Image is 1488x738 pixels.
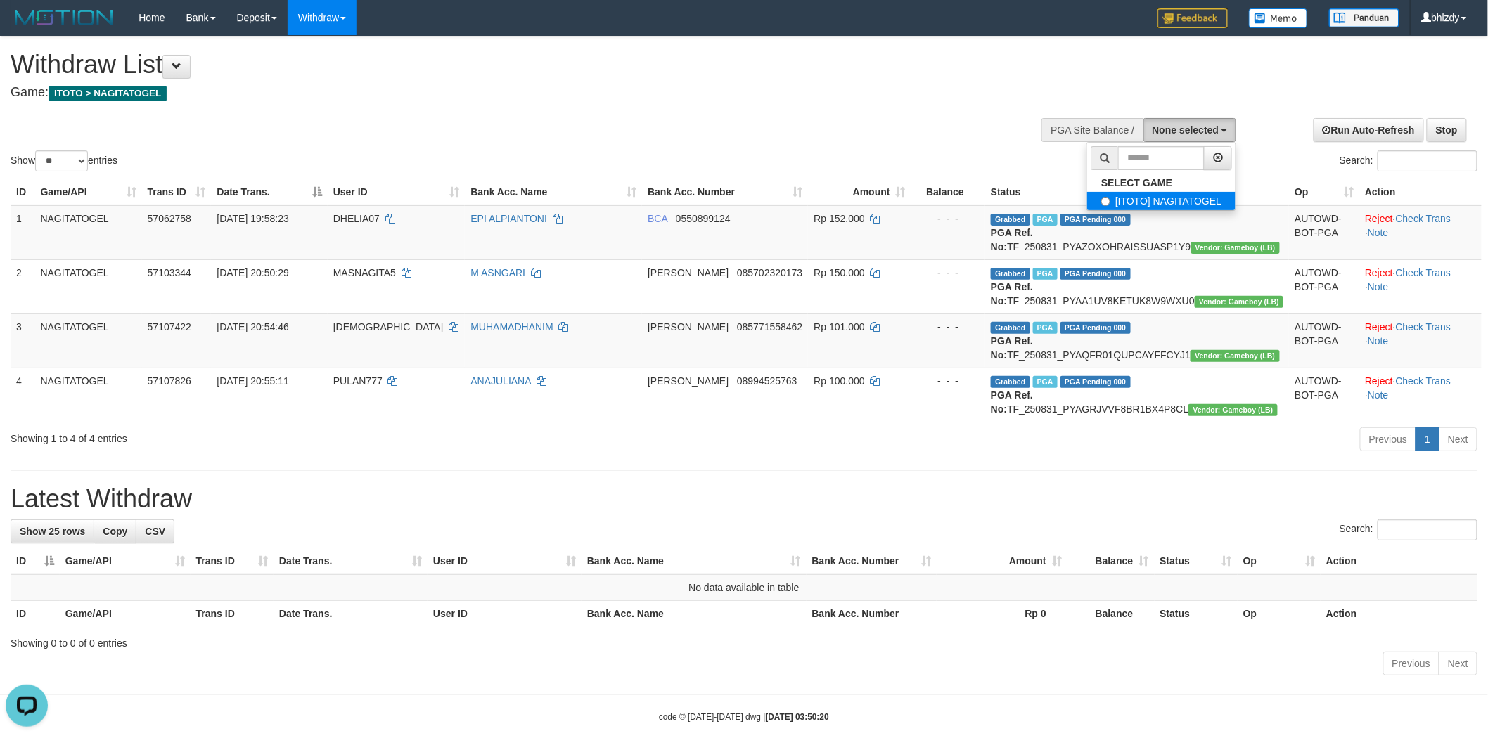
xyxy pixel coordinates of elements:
[1060,214,1131,226] span: PGA Pending
[917,266,980,280] div: - - -
[11,426,610,446] div: Showing 1 to 4 of 4 entries
[582,548,807,574] th: Bank Acc. Name: activate to sort column ascending
[1439,427,1477,451] a: Next
[1314,118,1424,142] a: Run Auto-Refresh
[34,205,141,260] td: NAGITATOGEL
[814,213,864,224] span: Rp 152.000
[11,205,34,260] td: 1
[1365,375,1393,387] a: Reject
[917,374,980,388] div: - - -
[1041,118,1143,142] div: PGA Site Balance /
[1238,548,1321,574] th: Op: activate to sort column ascending
[1289,368,1359,422] td: AUTOWD-BOT-PGA
[1368,389,1389,401] a: Note
[985,179,1289,205] th: Status
[1396,321,1451,332] a: Check Trans
[1067,601,1155,627] th: Balance
[648,375,729,387] span: [PERSON_NAME]
[34,313,141,368] td: NAGITATOGEL
[11,630,1477,650] div: Showing 0 to 0 of 0 entries
[333,375,383,387] span: PULAN777
[991,389,1033,415] b: PGA Ref. No:
[1396,375,1451,387] a: Check Trans
[985,313,1289,368] td: TF_250831_PYAQFR01QUPCAYFFCYJ1
[333,213,380,224] span: DHELIA07
[814,321,864,332] span: Rp 101.000
[1188,404,1277,416] span: Vendor URL: https://dashboard.q2checkout.com/secure
[991,268,1030,280] span: Grabbed
[333,321,444,332] span: [DEMOGRAPHIC_DATA]
[1359,259,1482,313] td: · ·
[991,281,1033,306] b: PGA Ref. No:
[11,150,117,171] label: Show entries
[766,712,829,722] strong: [DATE] 03:50:20
[807,548,937,574] th: Bank Acc. Number: activate to sort column ascending
[648,267,729,278] span: [PERSON_NAME]
[470,321,553,332] a: MUHAMADHANIM
[328,179,466,205] th: User ID: activate to sort column ascending
[917,212,980,226] div: - - -
[1060,376,1131,388] span: PGA Pending
[1067,548,1155,574] th: Balance: activate to sort column ascending
[470,267,525,278] a: M ASNGARI
[1427,118,1467,142] a: Stop
[49,86,167,101] span: ITOTO > NAGITATOGEL
[985,259,1289,313] td: TF_250831_PYAA1UV8KETUK8W9WXU0
[1289,259,1359,313] td: AUTOWD-BOT-PGA
[1153,124,1219,136] span: None selected
[1329,8,1399,27] img: panduan.png
[1368,281,1389,292] a: Note
[1033,322,1058,334] span: Marked by bhlcs1
[94,519,136,543] a: Copy
[1378,519,1477,540] input: Search:
[11,86,978,100] h4: Game:
[991,376,1030,388] span: Grabbed
[34,259,141,313] td: NAGITATOGEL
[191,548,274,574] th: Trans ID: activate to sort column ascending
[6,6,48,48] button: Open LiveChat chat widget
[1359,313,1482,368] td: · ·
[1143,118,1237,142] button: None selected
[985,368,1289,422] td: TF_250831_PYAGRJVVF8BR1BX4P8CL
[11,485,1477,513] h1: Latest Withdraw
[11,51,978,79] h1: Withdraw List
[1155,548,1238,574] th: Status: activate to sort column ascending
[937,548,1067,574] th: Amount: activate to sort column ascending
[1238,601,1321,627] th: Op
[991,227,1033,252] b: PGA Ref. No:
[191,601,274,627] th: Trans ID
[1365,213,1393,224] a: Reject
[1378,150,1477,171] input: Search:
[991,335,1033,361] b: PGA Ref. No:
[808,179,911,205] th: Amount: activate to sort column ascending
[737,267,802,278] span: Copy 085702320173 to clipboard
[148,375,191,387] span: 57107826
[1060,268,1131,280] span: PGA Pending
[1368,335,1389,347] a: Note
[659,712,829,722] small: code © [DATE]-[DATE] dwg |
[917,320,980,334] div: - - -
[1101,197,1110,206] input: [ITOTO] NAGITATOGEL
[333,267,396,278] span: MASNAGITA5
[642,179,808,205] th: Bank Acc. Number: activate to sort column ascending
[1359,368,1482,422] td: · ·
[148,321,191,332] span: 57107422
[142,179,212,205] th: Trans ID: activate to sort column ascending
[11,548,60,574] th: ID: activate to sort column descending
[582,601,807,627] th: Bank Acc. Name
[1033,268,1058,280] span: Marked by bhlzdy
[34,179,141,205] th: Game/API: activate to sort column ascending
[911,179,985,205] th: Balance
[60,601,191,627] th: Game/API
[1087,192,1236,210] label: [ITOTO] NAGITATOGEL
[148,267,191,278] span: 57103344
[1033,376,1058,388] span: Marked by bhlcs1
[217,267,288,278] span: [DATE] 20:50:29
[991,322,1030,334] span: Grabbed
[1321,601,1477,627] th: Action
[648,213,667,224] span: BCA
[274,601,428,627] th: Date Trans.
[991,214,1030,226] span: Grabbed
[1289,313,1359,368] td: AUTOWD-BOT-PGA
[1368,227,1389,238] a: Note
